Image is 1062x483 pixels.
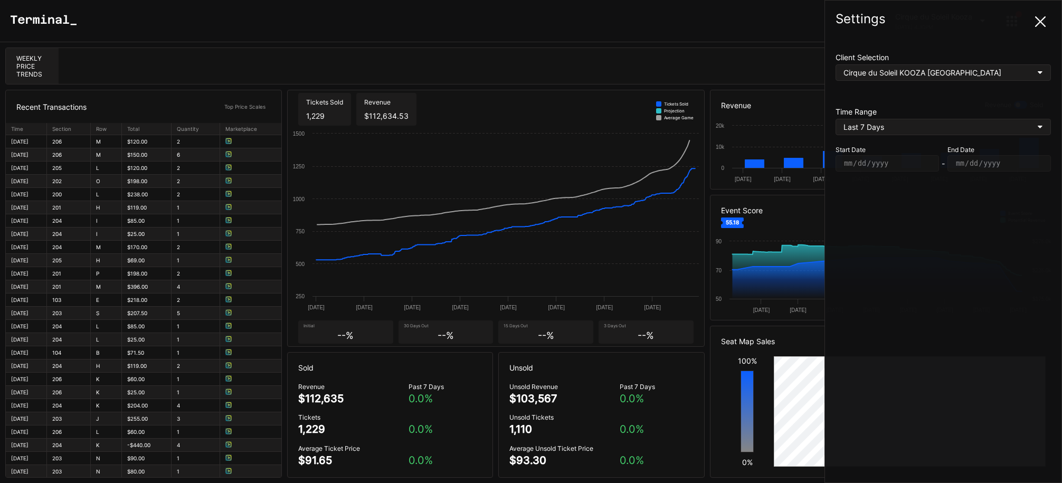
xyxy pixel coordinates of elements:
[843,122,1002,131] div: Last 7 Days
[47,241,91,254] td: 204
[47,135,91,148] td: 206
[298,423,325,435] div: 1,229
[620,392,693,405] div: 0.0 %
[304,323,315,330] div: Initial
[509,413,620,421] div: Unsold Tickets
[90,386,121,399] td: K
[296,293,305,299] text: 250
[337,330,354,341] div: -- %
[122,123,172,135] th: Total
[90,293,121,307] td: E
[90,123,121,135] th: Row
[172,386,220,399] td: 1
[664,115,694,120] div: Average Game
[742,458,753,467] div: 0%
[47,452,91,465] td: 203
[620,383,693,391] div: Past 7 Days
[122,465,172,478] td: $80.00
[172,214,220,228] td: 1
[509,454,546,467] div: $93.30
[409,392,482,405] div: 0.0 %
[90,307,121,320] td: S
[11,257,41,263] div: [DATE]
[122,201,172,214] td: $119.00
[90,439,121,452] td: K
[47,201,91,214] td: 201
[596,305,613,310] text: [DATE]
[225,468,232,474] img: e325676613568e63997d.png
[122,452,172,465] td: $90.00
[47,162,91,175] td: 205
[710,326,1056,356] div: Seat Map Sales
[774,176,791,182] text: [DATE]
[122,162,172,175] td: $120.00
[122,307,172,320] td: $207.50
[11,336,41,343] div: [DATE]
[122,412,172,425] td: $255.00
[47,359,91,373] td: 204
[172,175,220,188] td: 2
[11,323,41,329] div: [DATE]
[90,241,121,254] td: M
[509,444,620,452] div: Average Unsold Ticket Price
[11,231,41,237] div: [DATE]
[11,204,41,211] div: [DATE]
[90,333,121,346] td: L
[225,230,232,236] img: e325676613568e63997d.png
[172,201,220,214] td: 1
[726,219,739,225] text: 55.18
[298,392,344,405] div: $112,635
[47,439,91,452] td: 204
[225,270,232,276] img: e325676613568e63997d.png
[548,305,565,310] text: [DATE]
[47,188,91,201] td: 200
[122,135,172,148] td: $120.00
[122,373,172,386] td: $60.00
[90,162,121,175] td: L
[122,148,172,162] td: $150.00
[225,375,232,382] img: e325676613568e63997d.png
[225,177,232,184] img: e325676613568e63997d.png
[409,454,482,467] div: 0.0 %
[172,439,220,452] td: 4
[225,191,232,197] img: e325676613568e63997d.png
[836,146,939,154] div: Start Date
[47,148,91,162] td: 206
[843,68,1002,77] div: Cirque du Soleil KOOZA [GEOGRAPHIC_DATA]
[122,228,172,241] td: $25.00
[122,439,172,452] td: -$440.00
[172,148,220,162] td: 6
[172,241,220,254] td: 2
[11,310,41,316] div: [DATE]
[638,330,654,341] div: -- %
[753,307,770,313] text: [DATE]
[225,402,232,408] img: e325676613568e63997d.png
[122,320,172,333] td: $85.00
[11,191,41,197] div: [DATE]
[122,425,172,439] td: $60.00
[298,454,332,467] div: $91.65
[90,359,121,373] td: H
[172,412,220,425] td: 3
[836,107,1051,116] div: Time Range
[306,98,343,106] div: Tickets Sold
[90,373,121,386] td: K
[122,214,172,228] td: $85.00
[716,296,722,302] text: 50
[947,146,1051,154] div: End Date
[90,399,121,412] td: K
[172,293,220,307] td: 2
[47,412,91,425] td: 203
[509,423,532,435] div: 1,110
[11,283,41,290] div: [DATE]
[47,425,91,439] td: 206
[172,123,220,135] th: Quantity
[90,280,121,293] td: M
[90,412,121,425] td: J
[122,293,172,307] td: $218.00
[225,138,232,144] img: e325676613568e63997d.png
[122,359,172,373] td: $119.00
[172,373,220,386] td: 1
[298,383,409,391] div: Revenue
[288,353,492,383] div: Sold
